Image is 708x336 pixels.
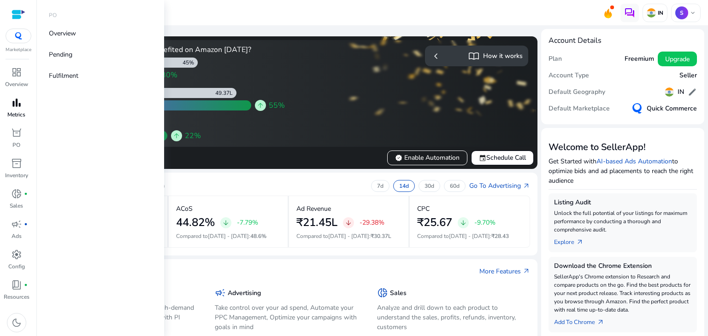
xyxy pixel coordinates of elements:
p: IN [656,9,663,17]
p: Ad Revenue [296,204,331,214]
a: Go To Advertisingarrow_outward [469,181,530,191]
span: Upgrade [665,54,690,64]
p: Unlock the full potential of your listings for maximum performance by conducting a thorough and c... [554,209,691,234]
span: 22% [185,130,201,141]
p: 14d [399,182,409,190]
p: Metrics [7,110,25,119]
p: SellerApp's Chrome extension to Research and compare products on the go. Find the best products f... [554,272,691,314]
span: [DATE] - [DATE] [449,232,490,240]
span: bar_chart [11,97,22,108]
h2: ₹21.45L [296,216,337,229]
p: PO [12,141,20,149]
p: S [675,6,688,19]
p: Take control over your ad spend, Automate your PPC Management, Optimize your campaigns with goals... [215,303,363,332]
p: Overview [49,29,76,38]
img: in.svg [647,8,656,17]
span: 55% [269,100,285,111]
h5: Default Geography [549,88,605,96]
p: ACoS [176,204,193,214]
span: arrow_outward [523,267,530,275]
img: QC-logo.svg [10,32,27,40]
span: arrow_downward [345,219,352,226]
span: [DATE] - [DATE] [328,232,369,240]
p: Inventory [5,171,28,180]
p: Compared to : [176,232,281,240]
p: Ads [12,232,22,240]
h5: IN [678,88,684,96]
p: Compared to : [417,232,523,240]
p: 30d [425,182,434,190]
span: dark_mode [11,317,22,328]
h3: Welcome to SellerApp! [549,142,697,153]
p: Sales [10,202,23,210]
div: 49.37L [215,89,236,97]
span: orders [11,127,22,139]
p: PO [49,11,57,19]
span: Enable Automation [395,153,460,162]
button: eventSchedule Call [471,151,534,165]
h5: Sales [390,290,407,297]
h5: Seller [679,72,697,80]
span: edit [688,87,697,97]
span: arrow_upward [173,132,180,139]
span: arrow_upward [257,102,264,109]
h4: Account Details [549,36,602,45]
h5: Freemium [625,55,654,63]
p: Get Started with to optimize bids and ad placements to reach the right audience [549,156,697,185]
span: campaign [215,287,226,298]
p: Overview [5,80,28,88]
span: chevron_left [431,51,442,62]
h2: ₹25.67 [417,216,452,229]
span: Schedule Call [479,153,526,162]
h2: 44.82% [176,216,215,229]
h5: Advertising [228,290,261,297]
span: book_4 [11,279,22,290]
img: in.svg [665,87,674,97]
h5: Plan [549,55,562,63]
p: Pending [49,50,72,59]
span: import_contacts [468,51,479,62]
div: 45% [183,59,198,66]
span: donut_small [377,287,388,298]
span: arrow_downward [222,219,230,226]
p: 7d [377,182,383,190]
span: fiber_manual_record [24,222,28,226]
span: arrow_outward [597,319,604,326]
span: 48.6% [250,232,266,240]
h4: How Smart Automation users benefited on Amazon [DATE]? [50,46,285,54]
span: verified [395,154,402,162]
p: Config [8,262,25,271]
p: Analyze and drill down to each product to understand the sales, profits, refunds, inventory, cust... [377,303,525,332]
span: donut_small [11,188,22,199]
span: arrow_outward [576,238,584,246]
span: arrow_downward [460,219,467,226]
h5: How it works [483,52,523,60]
p: Marketplace [6,46,31,53]
img: QC-logo.svg [632,103,643,114]
h5: Quick Commerce [647,105,697,113]
span: settings [11,249,22,260]
p: -7.79% [237,220,258,226]
span: event [479,154,486,162]
h5: Default Marketplace [549,105,610,113]
span: ₹30.37L [371,232,391,240]
a: Add To Chrome [554,314,612,327]
p: Fulfilment [49,71,78,81]
span: 30% [161,70,177,81]
button: Upgrade [658,52,697,66]
a: AI-based Ads Automation [596,157,672,166]
p: 60d [450,182,460,190]
span: dashboard [11,67,22,78]
p: -29.38% [360,220,384,226]
p: Compared to : [296,232,401,240]
h5: Listing Audit [554,199,691,207]
a: More Featuresarrow_outward [479,266,530,276]
h5: Account Type [549,72,589,80]
span: fiber_manual_record [24,283,28,287]
button: verifiedEnable Automation [387,151,467,165]
span: fiber_manual_record [24,192,28,196]
span: campaign [11,219,22,230]
a: Explorearrow_outward [554,234,591,247]
span: [DATE] - [DATE] [208,232,249,240]
span: arrow_outward [523,182,530,190]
